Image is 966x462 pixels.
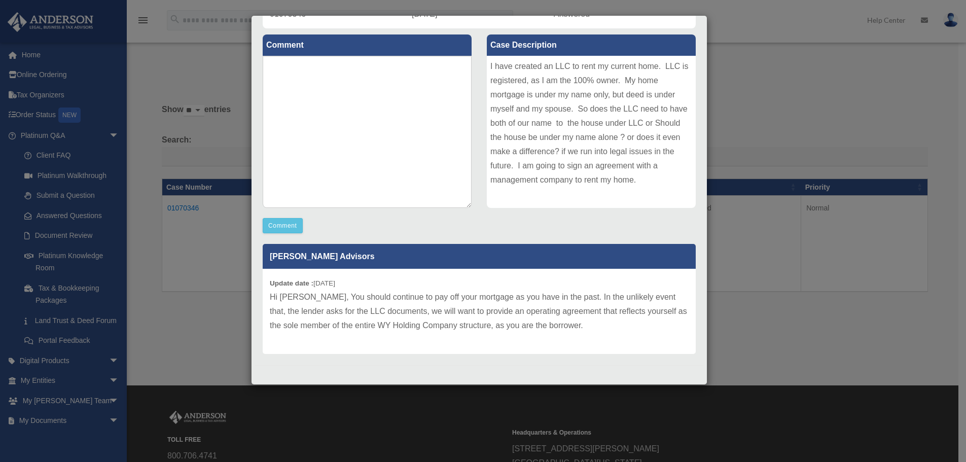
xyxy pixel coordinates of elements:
div: I have created an LLC to rent my current home. LLC is registered, as I am the 100% owner. My home... [487,56,696,208]
b: Update date : [270,279,313,287]
p: [PERSON_NAME] Advisors [263,244,696,269]
small: [DATE] [270,279,335,287]
label: Case Description [487,34,696,56]
button: Comment [263,218,303,233]
p: Hi [PERSON_NAME], You should continue to pay off your mortgage as you have in the past. In the un... [270,290,689,333]
label: Comment [263,34,472,56]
